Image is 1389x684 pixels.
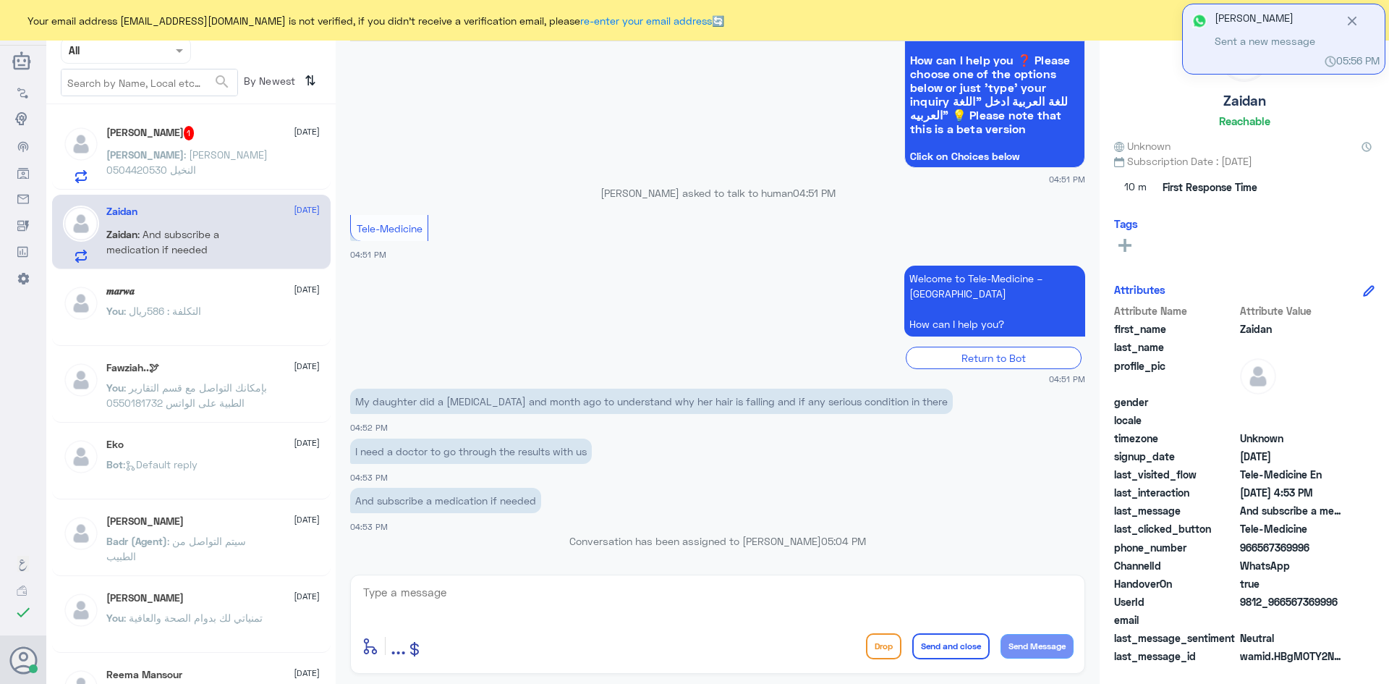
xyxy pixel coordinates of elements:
[294,283,320,296] span: [DATE]
[1215,33,1315,48] span: Sent a new message
[213,70,231,94] button: search
[1114,649,1237,664] span: last_message_id
[106,148,268,176] span: : [PERSON_NAME] النخيل 0504420530
[1325,53,1380,68] span: 05:56 PM
[305,69,316,93] i: ⇅
[1114,576,1237,591] span: HandoverOn
[106,381,124,394] span: You
[910,151,1079,162] span: Click on Choices below
[294,590,320,603] span: [DATE]
[1215,10,1315,32] p: [PERSON_NAME]
[350,473,388,482] span: 04:53 PM
[1049,173,1085,185] span: 04:51 PM
[350,185,1085,200] p: [PERSON_NAME] asked to talk to human
[350,389,953,414] p: 3/9/2025, 4:52 PM
[1114,174,1157,200] span: 10 m
[1240,540,1345,555] span: 966567369996
[1114,540,1237,555] span: phone_number
[1114,358,1237,392] span: profile_pic
[106,535,246,562] span: : سيتم التواصل من الطبيب
[106,362,159,374] h5: Fawziah..🕊
[294,513,320,526] span: [DATE]
[1240,612,1345,628] span: null
[63,592,99,628] img: defaultAdmin.png
[63,362,99,398] img: defaultAdmin.png
[350,522,388,531] span: 04:53 PM
[27,13,724,28] span: Your email address [EMAIL_ADDRESS][DOMAIN_NAME] is not verified, if you didn't receive a verifica...
[1240,449,1345,464] span: 2025-09-01T22:42:32.594Z
[106,458,123,470] span: Bot
[123,458,197,470] span: : Default reply
[106,285,135,297] h5: 𝒎𝒂𝒓𝒘𝒂
[1049,373,1085,385] span: 04:51 PM
[1163,180,1257,195] span: First Response Time
[106,305,124,317] span: You
[1114,394,1237,410] span: gender
[106,228,137,240] span: Zaidan
[350,423,388,432] span: 04:52 PM
[61,69,237,96] input: Search by Name, Local etc…
[1114,521,1237,536] span: last_clicked_button
[580,14,712,27] a: re-enter your email address
[357,222,422,235] span: Tele-Medicine
[184,126,195,140] span: 1
[1240,413,1345,428] span: null
[106,612,124,624] span: You
[63,126,99,162] img: defaultAdmin.png
[350,439,592,464] p: 3/9/2025, 4:53 PM
[1114,303,1237,318] span: Attribute Name
[63,285,99,321] img: defaultAdmin.png
[350,488,541,513] p: 3/9/2025, 4:53 PM
[106,535,167,547] span: Badr (Agent)
[1240,358,1276,394] img: defaultAdmin.png
[238,69,299,98] span: By Newest
[1189,10,1210,32] img: whatsapp.png
[9,646,37,674] button: Avatar
[63,439,99,475] img: defaultAdmin.png
[1114,630,1237,646] span: last_message_sentiment
[1240,431,1345,446] span: Unknown
[106,669,182,681] h5: Reema Mansour
[1114,153,1375,169] span: Subscription Date : [DATE]
[906,347,1082,369] div: Return to Bot
[106,126,195,140] h5: Abdulrahman
[793,187,836,199] span: 04:51 PM
[294,667,320,680] span: [DATE]
[391,633,406,659] span: ...
[1240,485,1345,500] span: 2025-09-03T13:53:36.948Z
[106,439,124,451] h5: Eko
[1240,503,1345,518] span: And subscribe a medication if needed
[1114,467,1237,482] span: last_visited_flow
[124,612,263,624] span: : تمنياتي لك بدوام الصحة والعافية
[912,633,990,659] button: Send and close
[14,604,32,621] i: check
[106,381,267,409] span: : بإمكانك التواصل مع قسم التقارير الطبية على الواتس 0550181732
[910,53,1079,135] span: How can I help you ❓ Please choose one of the options below or just 'type' your inquiry للغة العر...
[866,633,901,659] button: Drop
[1114,485,1237,500] span: last_interaction
[1114,339,1237,355] span: last_name
[294,203,320,216] span: [DATE]
[1114,413,1237,428] span: locale
[294,436,320,449] span: [DATE]
[1114,594,1237,609] span: UserId
[106,592,184,604] h5: Mohammed ALRASHED
[1114,558,1237,573] span: ChannelId
[1114,217,1138,230] h6: Tags
[1240,321,1345,337] span: Zaidan
[350,250,386,259] span: 04:51 PM
[1240,303,1345,318] span: Attribute Value
[106,515,184,528] h5: Anas
[1114,449,1237,464] span: signup_date
[1114,138,1171,153] span: Unknown
[106,148,184,161] span: [PERSON_NAME]
[213,73,231,90] span: search
[106,206,137,218] h5: Zaidan
[1114,321,1237,337] span: first_name
[821,535,866,547] span: 05:04 PM
[1114,431,1237,446] span: timezone
[1114,503,1237,518] span: last_message
[1240,630,1345,646] span: 0
[1001,634,1074,659] button: Send Message
[1240,394,1345,410] span: null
